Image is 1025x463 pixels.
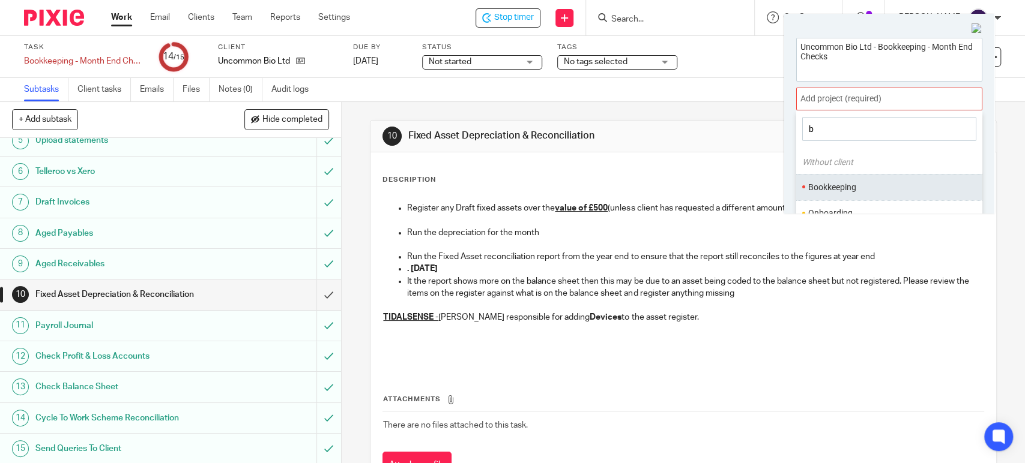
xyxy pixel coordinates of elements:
[610,14,718,25] input: Search
[318,11,350,23] a: Settings
[35,193,215,211] h1: Draft Invoices
[383,313,438,321] u: TIDALSENSE -
[12,194,29,211] div: 7
[232,11,252,23] a: Team
[896,11,963,23] p: [PERSON_NAME]
[35,255,215,273] h1: Aged Receivables
[965,205,979,221] li: Favorite
[12,133,29,149] div: 5
[219,78,262,101] a: Notes (0)
[35,317,215,335] h1: Payroll Journal
[797,38,982,77] textarea: Uncommon Bio Ltd - Bookkeeping - Month End Checks
[407,251,983,263] p: Run the Fixed Asset reconciliation report from the year end to ensure that the report still recon...
[218,43,338,52] label: Client
[111,11,132,23] a: Work
[422,43,542,52] label: Status
[382,127,402,146] div: 10
[150,11,170,23] a: Email
[796,200,982,226] ul: Onboarding
[476,8,540,28] div: Uncommon Bio Ltd - Bookkeeping - Month End Checks
[174,54,184,61] small: /15
[407,227,983,239] p: Run the depreciation for the month
[382,175,436,185] p: Description
[383,421,528,429] span: There are no files attached to this task.
[564,58,627,66] span: No tags selected
[262,115,322,125] span: Hide completed
[802,157,853,167] i: Without client
[590,313,621,321] strong: Devices
[353,57,378,65] span: [DATE]
[407,202,983,214] p: Register any Draft fixed assets over the (unless client has requested a different amount)
[270,11,300,23] a: Reports
[383,396,441,402] span: Attachments
[383,311,983,323] p: [PERSON_NAME] responsible for adding to the asset register.
[408,130,709,142] h1: Fixed Asset Depreciation & Reconciliation
[188,11,214,23] a: Clients
[218,55,290,67] p: Uncommon Bio Ltd
[796,174,982,200] ul: Bookkeeping
[972,23,982,34] img: Close
[35,285,215,303] h1: Fixed Asset Depreciation & Reconciliation
[802,117,976,141] input: Find projects...
[407,275,983,300] p: It the report shows more on the balance sheet then this may be due to an asset being coded to the...
[183,78,210,101] a: Files
[12,410,29,426] div: 14
[35,131,215,149] h1: Upload statements
[271,78,318,101] a: Audit logs
[12,286,29,303] div: 10
[163,50,184,64] div: 14
[12,440,29,457] div: 15
[12,109,78,130] button: + Add subtask
[35,378,215,396] h1: Check Balance Sheet
[353,43,407,52] label: Due by
[494,11,534,24] span: Stop timer
[969,8,988,28] img: svg%3E
[12,163,29,180] div: 6
[35,440,215,458] h1: Send Queries To Client
[140,78,174,101] a: Emails
[244,109,329,130] button: Hide completed
[24,78,68,101] a: Subtasks
[24,43,144,52] label: Task
[555,204,608,212] u: value of £500
[12,225,29,242] div: 8
[808,207,965,220] li: Onboarding
[24,10,84,26] img: Pixie
[12,317,29,334] div: 11
[965,179,979,195] li: Favorite
[12,255,29,272] div: 9
[12,348,29,365] div: 12
[35,163,215,181] h1: Telleroo vs Xero
[35,409,215,427] h1: Cycle To Work Scheme Reconciliation
[35,224,215,242] h1: Aged Payables
[35,347,215,365] h1: Check Profit & Loss Accounts
[808,181,965,194] li: Bookkeeping
[429,58,471,66] span: Not started
[24,55,144,67] div: Bookkeeping - Month End Checks
[407,264,438,273] strong: . [DATE]
[557,43,677,52] label: Tags
[12,378,29,395] div: 13
[77,78,131,101] a: Client tasks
